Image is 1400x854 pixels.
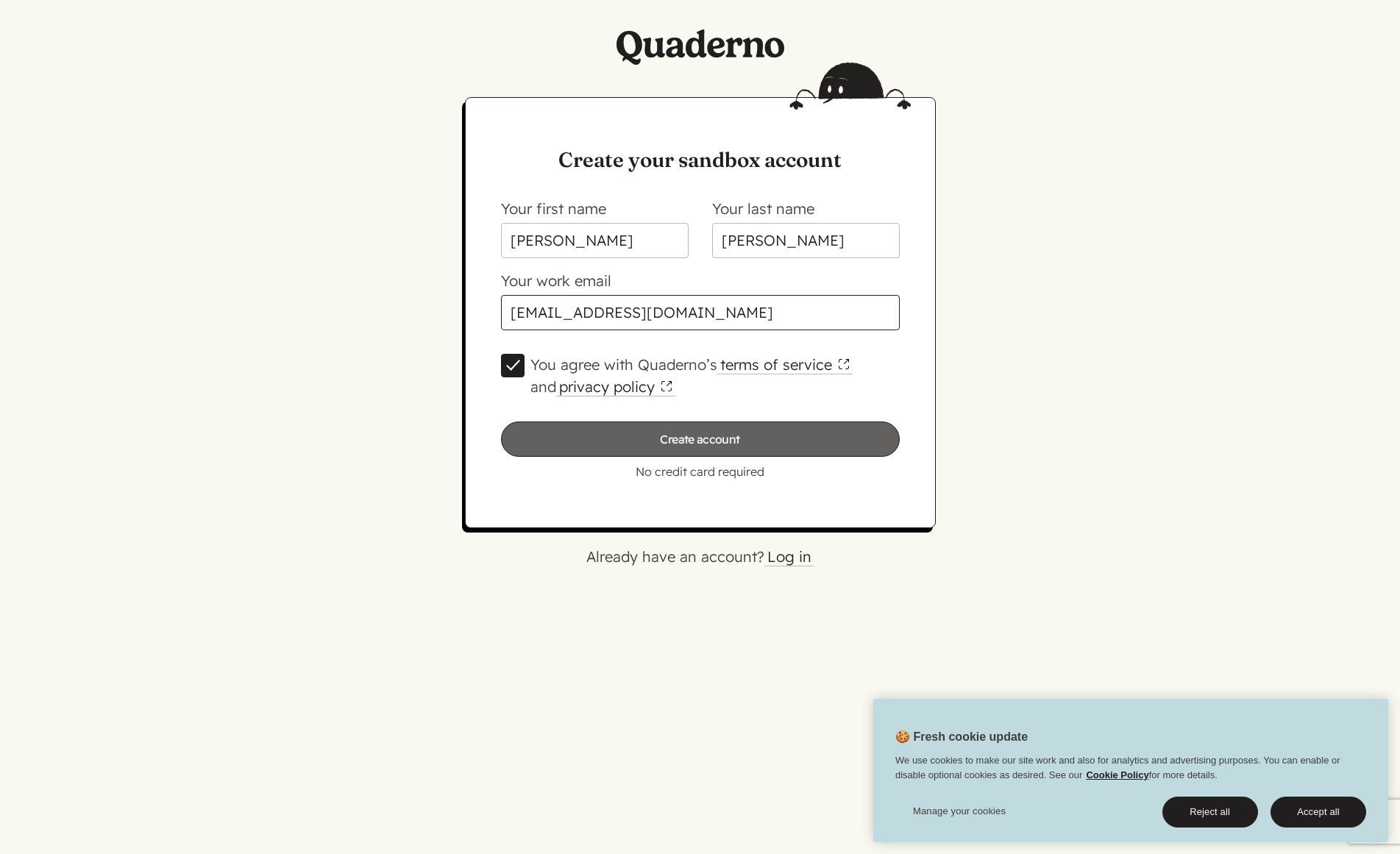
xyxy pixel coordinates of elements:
[501,271,611,290] label: Your work email
[501,145,900,174] h1: Create your sandbox account
[873,753,1388,789] div: We use cookies to make our site work and also for analytics and advertising purposes. You can ena...
[501,421,900,457] input: Create account
[200,546,1201,568] p: Already have an account?
[556,377,675,396] a: privacy policy
[501,199,606,218] label: Your first name
[873,728,1028,753] h2: 🍪 Fresh cookie update
[895,797,1024,826] button: Manage your cookies
[530,354,900,398] label: You agree with Quaderno’s and
[712,199,814,218] label: Your last name
[501,463,900,480] p: No credit card required
[1086,769,1148,780] a: Cookie Policy
[717,355,853,374] a: terms of service
[873,699,1388,842] div: 🍪 Fresh cookie update
[764,547,814,566] a: Log in
[873,699,1388,842] div: Cookie banner
[1271,797,1366,828] button: Accept all
[1162,797,1258,828] button: Reject all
